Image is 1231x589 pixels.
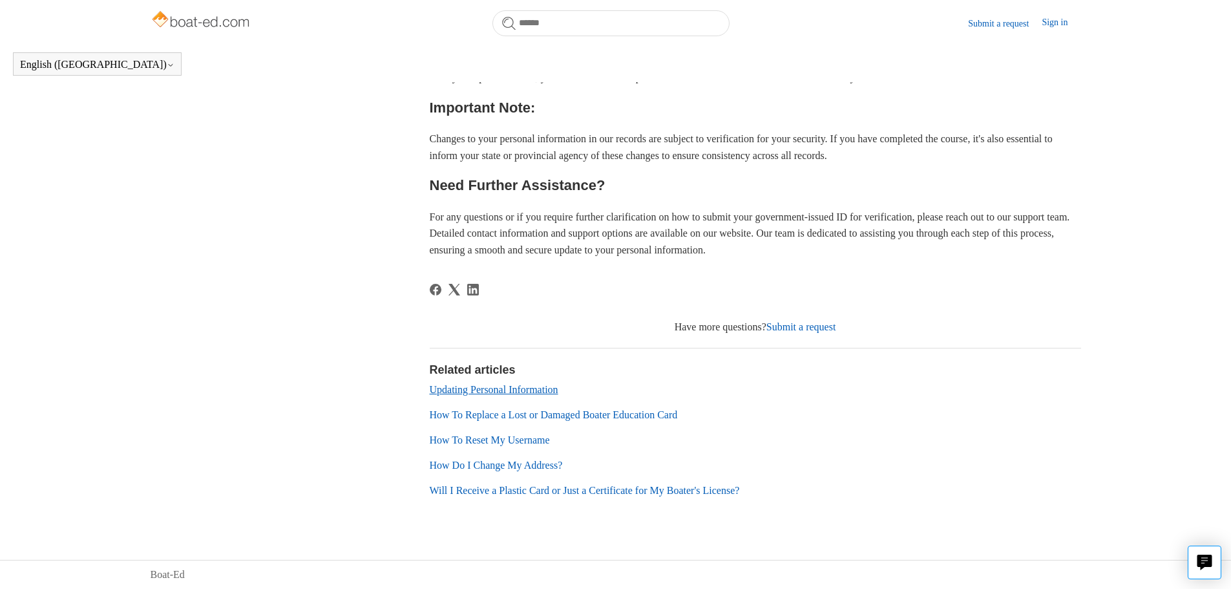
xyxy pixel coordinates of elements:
[448,284,460,295] svg: Share this page on X Corp
[151,567,185,583] a: Boat-Ed
[492,10,730,36] input: Search
[430,460,563,471] a: How Do I Change My Address?
[430,96,1081,119] h2: Important Note:
[430,284,441,295] a: Facebook
[430,384,558,395] a: Updating Personal Information
[1042,16,1080,31] a: Sign in
[467,284,479,295] svg: Share this page on LinkedIn
[430,284,441,295] svg: Share this page on Facebook
[20,59,174,70] button: English ([GEOGRAPHIC_DATA])
[467,284,479,295] a: LinkedIn
[968,17,1042,30] a: Submit a request
[766,321,836,332] a: Submit a request
[430,131,1081,164] p: Changes to your personal information in our records are subject to verification for your security...
[430,434,550,445] a: How To Reset My Username
[430,319,1081,335] div: Have more questions?
[430,409,678,420] a: How To Replace a Lost or Damaged Boater Education Card
[430,485,740,496] a: Will I Receive a Plastic Card or Just a Certificate for My Boater's License?
[1188,546,1221,579] button: Live chat
[430,174,1081,197] h2: Need Further Assistance?
[430,361,1081,379] h2: Related articles
[430,209,1081,259] p: For any questions or if you require further clarification on how to submit your government-issued...
[151,8,253,34] img: Boat-Ed Help Center home page
[448,284,460,295] a: X Corp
